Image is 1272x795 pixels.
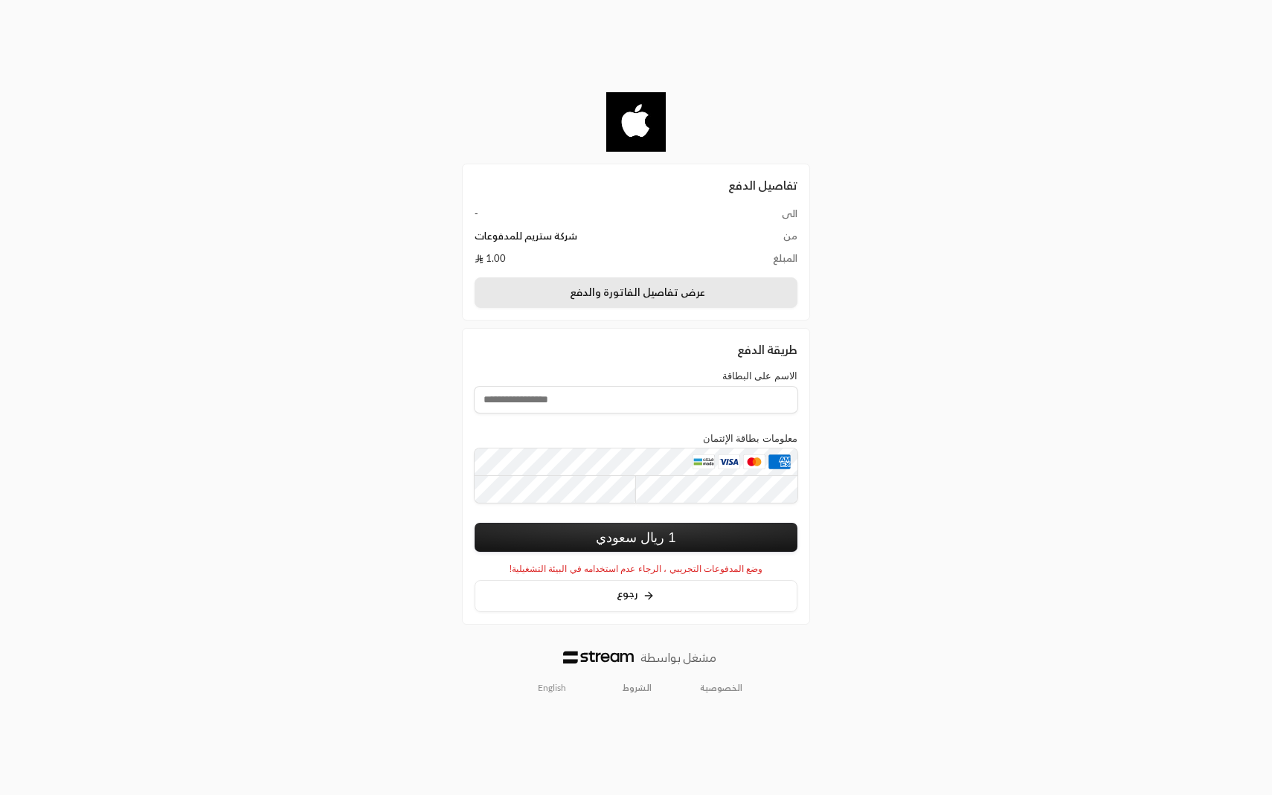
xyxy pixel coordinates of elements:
[475,277,797,309] button: عرض تفاصيل الفاتورة والدفع
[640,648,716,666] p: مشغل بواسطة
[475,341,797,358] div: طريقة الدفع
[475,228,735,251] td: شركة ستريم للمدفوعات
[475,580,797,612] button: رجوع
[510,564,762,574] span: وضع المدفوعات التجريبي ، الرجاء عدم استخدامه في البيئة التشغيلية!
[722,370,797,382] label: الاسم على البطاقة
[475,251,735,265] td: 1.00
[700,682,742,694] a: الخصوصية
[735,251,797,265] td: المبلغ
[475,206,735,228] td: -
[475,176,797,194] h2: تفاصيل الدفع
[703,433,797,444] label: معلومات بطاقة الإئتمان
[475,523,797,552] button: 1 ريال سعودي
[617,587,638,599] span: رجوع
[735,206,797,228] td: الى
[735,228,797,251] td: من
[563,651,634,664] img: Logo
[623,682,652,694] a: الشروط
[606,92,666,152] img: Company Logo
[530,676,574,700] a: English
